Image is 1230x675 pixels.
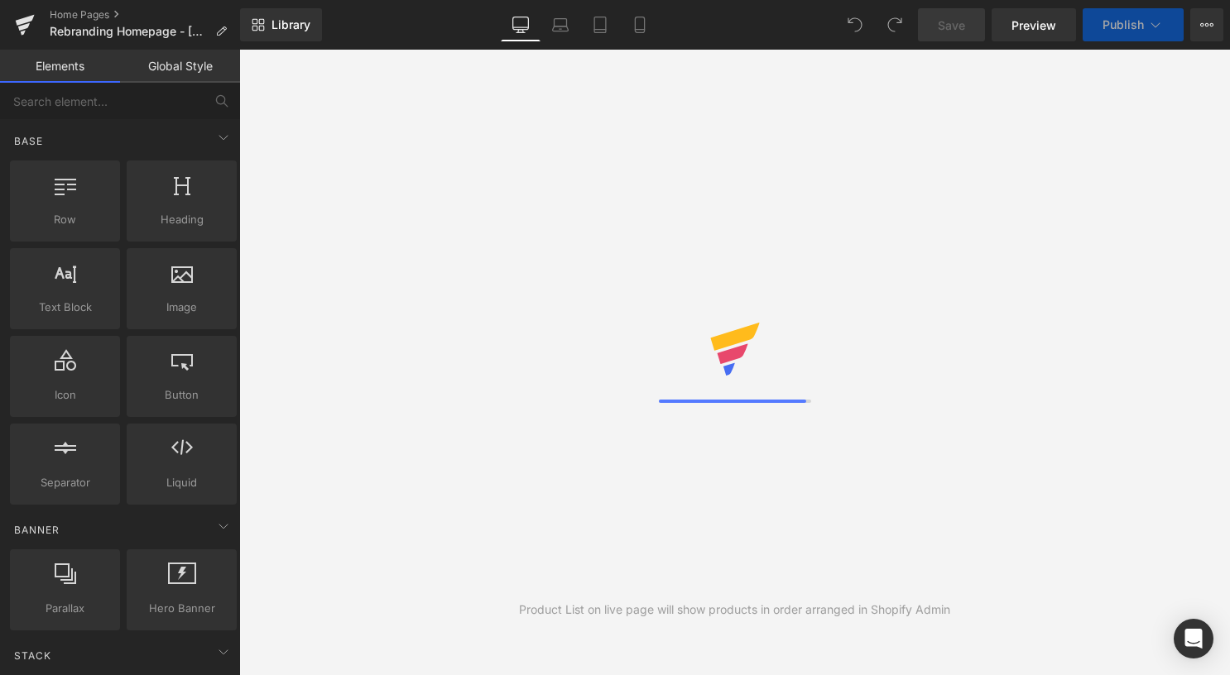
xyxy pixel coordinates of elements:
span: Image [132,299,232,316]
span: Button [132,386,232,404]
span: Publish [1103,18,1144,31]
a: Laptop [541,8,580,41]
a: Global Style [120,50,240,83]
a: Home Pages [50,8,240,22]
span: Banner [12,522,61,538]
span: Row [15,211,115,228]
a: Mobile [620,8,660,41]
span: Icon [15,386,115,404]
button: Undo [838,8,872,41]
span: Stack [12,648,53,663]
a: Preview [992,8,1076,41]
span: Hero Banner [132,600,232,617]
span: Base [12,133,45,149]
span: Heading [132,211,232,228]
button: More [1190,8,1223,41]
span: Rebranding Homepage - [DATE] update [50,25,209,38]
div: Open Intercom Messenger [1174,619,1213,658]
a: Tablet [580,8,620,41]
button: Publish [1083,8,1184,41]
div: Product List on live page will show products in order arranged in Shopify Admin [519,601,950,619]
a: Desktop [501,8,541,41]
span: Parallax [15,600,115,617]
span: Liquid [132,474,232,491]
a: New Library [240,8,322,41]
span: Text Block [15,299,115,316]
span: Save [938,17,965,34]
span: Preview [1011,17,1056,34]
span: Separator [15,474,115,491]
button: Redo [878,8,911,41]
span: Library [271,17,310,32]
